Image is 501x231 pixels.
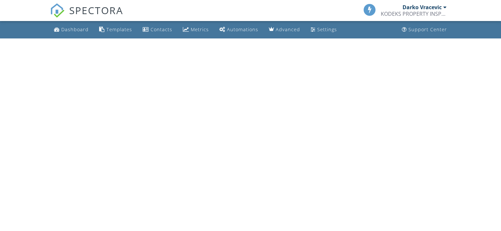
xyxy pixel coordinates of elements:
div: Templates [106,26,132,33]
a: Contacts [140,24,175,36]
span: SPECTORA [69,3,123,17]
img: The Best Home Inspection Software - Spectora [50,3,65,18]
div: Contacts [151,26,172,33]
div: Metrics [191,26,209,33]
div: Settings [317,26,337,33]
div: Darko Vracevic [403,4,442,11]
div: KODEKS PROPERTY INSPECTIONS LLC [381,11,447,17]
a: Metrics [180,24,211,36]
a: Settings [308,24,340,36]
a: Dashboard [51,24,91,36]
a: Automations (Basic) [217,24,261,36]
a: SPECTORA [50,9,123,23]
a: Advanced [266,24,303,36]
div: Automations [227,26,258,33]
div: Advanced [276,26,300,33]
a: Support Center [399,24,450,36]
div: Support Center [408,26,447,33]
a: Templates [97,24,135,36]
div: Dashboard [61,26,89,33]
